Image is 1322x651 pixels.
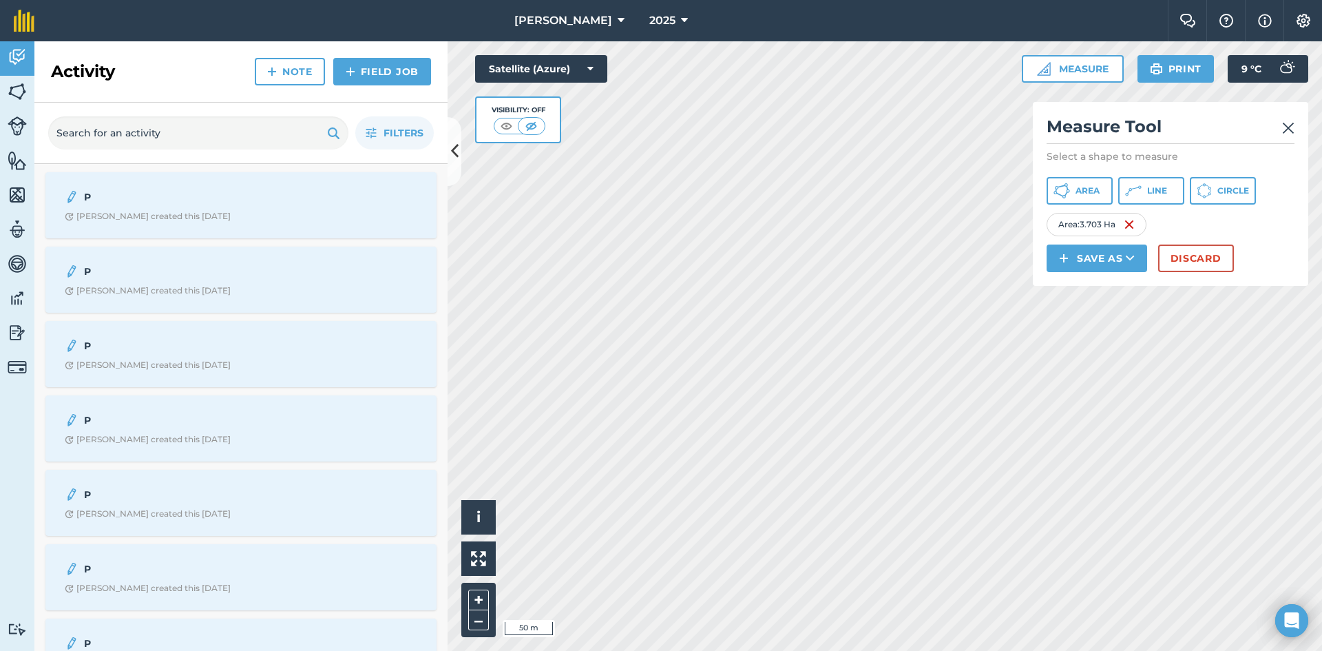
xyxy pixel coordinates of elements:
img: svg+xml;base64,PHN2ZyB4bWxucz0iaHR0cDovL3d3dy53My5vcmcvMjAwMC9zdmciIHdpZHRoPSIyMiIgaGVpZ2h0PSIzMC... [1282,120,1294,136]
img: svg+xml;base64,PD94bWwgdmVyc2lvbj0iMS4wIiBlbmNvZGluZz0idXRmLTgiPz4KPCEtLSBHZW5lcmF0b3I6IEFkb2JlIE... [8,358,27,377]
img: svg+xml;base64,PD94bWwgdmVyc2lvbj0iMS4wIiBlbmNvZGluZz0idXRmLTgiPz4KPCEtLSBHZW5lcmF0b3I6IEFkb2JlIE... [65,561,78,577]
button: 9 °C [1228,55,1308,83]
input: Search for an activity [48,116,348,149]
img: Clock with arrow pointing clockwise [65,361,74,370]
div: [PERSON_NAME] created this [DATE] [65,211,231,222]
span: [PERSON_NAME] [514,12,612,29]
img: svg+xml;base64,PD94bWwgdmVyc2lvbj0iMS4wIiBlbmNvZGluZz0idXRmLTgiPz4KPCEtLSBHZW5lcmF0b3I6IEFkb2JlIE... [65,189,78,205]
img: svg+xml;base64,PHN2ZyB4bWxucz0iaHR0cDovL3d3dy53My5vcmcvMjAwMC9zdmciIHdpZHRoPSIxNyIgaGVpZ2h0PSIxNy... [1258,12,1272,29]
a: PClock with arrow pointing clockwise[PERSON_NAME] created this [DATE] [54,478,428,528]
strong: P [84,561,302,577]
button: Area [1047,177,1113,205]
strong: P [84,264,302,279]
button: + [468,590,489,610]
img: A cog icon [1295,14,1312,28]
button: Measure [1022,55,1124,83]
img: svg+xml;base64,PD94bWwgdmVyc2lvbj0iMS4wIiBlbmNvZGluZz0idXRmLTgiPz4KPCEtLSBHZW5lcmF0b3I6IEFkb2JlIE... [8,254,27,274]
span: Line [1147,185,1167,196]
img: svg+xml;base64,PD94bWwgdmVyc2lvbj0iMS4wIiBlbmNvZGluZz0idXRmLTgiPz4KPCEtLSBHZW5lcmF0b3I6IEFkb2JlIE... [8,288,27,309]
button: Save as [1047,245,1147,272]
img: A question mark icon [1218,14,1235,28]
strong: P [84,636,302,651]
p: Select a shape to measure [1047,149,1294,163]
img: svg+xml;base64,PHN2ZyB4bWxucz0iaHR0cDovL3d3dy53My5vcmcvMjAwMC9zdmciIHdpZHRoPSI1NiIgaGVpZ2h0PSI2MC... [8,150,27,171]
img: Clock with arrow pointing clockwise [65,584,74,593]
div: Visibility: Off [492,105,545,116]
a: Field Job [333,58,431,85]
img: svg+xml;base64,PHN2ZyB4bWxucz0iaHR0cDovL3d3dy53My5vcmcvMjAwMC9zdmciIHdpZHRoPSI1NiIgaGVpZ2h0PSI2MC... [8,185,27,205]
strong: P [84,338,302,353]
span: Filters [384,125,423,141]
img: svg+xml;base64,PHN2ZyB4bWxucz0iaHR0cDovL3d3dy53My5vcmcvMjAwMC9zdmciIHdpZHRoPSIxOSIgaGVpZ2h0PSIyNC... [327,125,340,141]
button: i [461,500,496,535]
h2: Measure Tool [1047,116,1294,144]
img: svg+xml;base64,PHN2ZyB4bWxucz0iaHR0cDovL3d3dy53My5vcmcvMjAwMC9zdmciIHdpZHRoPSIxNCIgaGVpZ2h0PSIyNC... [267,63,277,80]
div: Area : 3.703 Ha [1047,213,1146,236]
button: Circle [1190,177,1256,205]
strong: P [84,189,302,205]
div: [PERSON_NAME] created this [DATE] [65,360,231,371]
button: – [468,610,489,630]
img: svg+xml;base64,PHN2ZyB4bWxucz0iaHR0cDovL3d3dy53My5vcmcvMjAwMC9zdmciIHdpZHRoPSI1MCIgaGVpZ2h0PSI0MC... [498,119,515,133]
a: PClock with arrow pointing clockwise[PERSON_NAME] created this [DATE] [54,255,428,304]
img: svg+xml;base64,PHN2ZyB4bWxucz0iaHR0cDovL3d3dy53My5vcmcvMjAwMC9zdmciIHdpZHRoPSIxNCIgaGVpZ2h0PSIyNC... [346,63,355,80]
img: svg+xml;base64,PD94bWwgdmVyc2lvbj0iMS4wIiBlbmNvZGluZz0idXRmLTgiPz4KPCEtLSBHZW5lcmF0b3I6IEFkb2JlIE... [65,338,78,354]
div: [PERSON_NAME] created this [DATE] [65,285,231,296]
strong: P [84,413,302,428]
img: svg+xml;base64,PHN2ZyB4bWxucz0iaHR0cDovL3d3dy53My5vcmcvMjAwMC9zdmciIHdpZHRoPSIxOSIgaGVpZ2h0PSIyNC... [1150,61,1163,77]
h2: Activity [51,61,115,83]
img: svg+xml;base64,PD94bWwgdmVyc2lvbj0iMS4wIiBlbmNvZGluZz0idXRmLTgiPz4KPCEtLSBHZW5lcmF0b3I6IEFkb2JlIE... [8,219,27,240]
div: [PERSON_NAME] created this [DATE] [65,434,231,445]
img: svg+xml;base64,PHN2ZyB4bWxucz0iaHR0cDovL3d3dy53My5vcmcvMjAwMC9zdmciIHdpZHRoPSIxNiIgaGVpZ2h0PSIyNC... [1124,216,1135,233]
img: svg+xml;base64,PD94bWwgdmVyc2lvbj0iMS4wIiBlbmNvZGluZz0idXRmLTgiPz4KPCEtLSBHZW5lcmF0b3I6IEFkb2JlIE... [65,486,78,503]
div: [PERSON_NAME] created this [DATE] [65,583,231,594]
span: Area [1076,185,1100,196]
img: Four arrows, one pointing top left, one top right, one bottom right and the last bottom left [471,551,486,566]
a: PClock with arrow pointing clockwise[PERSON_NAME] created this [DATE] [54,180,428,230]
button: Print [1137,55,1215,83]
img: svg+xml;base64,PHN2ZyB4bWxucz0iaHR0cDovL3d3dy53My5vcmcvMjAwMC9zdmciIHdpZHRoPSI1NiIgaGVpZ2h0PSI2MC... [8,81,27,102]
a: PClock with arrow pointing clockwise[PERSON_NAME] created this [DATE] [54,552,428,602]
img: svg+xml;base64,PD94bWwgdmVyc2lvbj0iMS4wIiBlbmNvZGluZz0idXRmLTgiPz4KPCEtLSBHZW5lcmF0b3I6IEFkb2JlIE... [65,412,78,428]
div: [PERSON_NAME] created this [DATE] [65,508,231,519]
strong: P [84,487,302,502]
img: svg+xml;base64,PD94bWwgdmVyc2lvbj0iMS4wIiBlbmNvZGluZz0idXRmLTgiPz4KPCEtLSBHZW5lcmF0b3I6IEFkb2JlIE... [8,116,27,136]
button: Satellite (Azure) [475,55,607,83]
img: Clock with arrow pointing clockwise [65,287,74,296]
img: svg+xml;base64,PHN2ZyB4bWxucz0iaHR0cDovL3d3dy53My5vcmcvMjAwMC9zdmciIHdpZHRoPSIxNCIgaGVpZ2h0PSIyNC... [1059,250,1069,267]
a: PClock with arrow pointing clockwise[PERSON_NAME] created this [DATE] [54,329,428,379]
span: i [476,508,481,526]
img: fieldmargin Logo [14,10,34,32]
img: svg+xml;base64,PD94bWwgdmVyc2lvbj0iMS4wIiBlbmNvZGluZz0idXRmLTgiPz4KPCEtLSBHZW5lcmF0b3I6IEFkb2JlIE... [8,623,27,636]
img: Ruler icon [1037,62,1051,76]
button: Filters [355,116,434,149]
img: Two speech bubbles overlapping with the left bubble in the forefront [1179,14,1196,28]
img: Clock with arrow pointing clockwise [65,212,74,221]
button: Line [1118,177,1184,205]
img: Clock with arrow pointing clockwise [65,435,74,444]
img: Clock with arrow pointing clockwise [65,510,74,519]
img: svg+xml;base64,PD94bWwgdmVyc2lvbj0iMS4wIiBlbmNvZGluZz0idXRmLTgiPz4KPCEtLSBHZW5lcmF0b3I6IEFkb2JlIE... [8,322,27,343]
span: 9 ° C [1241,55,1261,83]
div: Open Intercom Messenger [1275,604,1308,637]
img: svg+xml;base64,PD94bWwgdmVyc2lvbj0iMS4wIiBlbmNvZGluZz0idXRmLTgiPz4KPCEtLSBHZW5lcmF0b3I6IEFkb2JlIE... [1272,55,1300,83]
button: Discard [1158,245,1234,272]
img: svg+xml;base64,PD94bWwgdmVyc2lvbj0iMS4wIiBlbmNvZGluZz0idXRmLTgiPz4KPCEtLSBHZW5lcmF0b3I6IEFkb2JlIE... [8,47,27,68]
img: svg+xml;base64,PD94bWwgdmVyc2lvbj0iMS4wIiBlbmNvZGluZz0idXRmLTgiPz4KPCEtLSBHZW5lcmF0b3I6IEFkb2JlIE... [65,263,78,280]
img: svg+xml;base64,PHN2ZyB4bWxucz0iaHR0cDovL3d3dy53My5vcmcvMjAwMC9zdmciIHdpZHRoPSI1MCIgaGVpZ2h0PSI0MC... [523,119,540,133]
span: 2025 [649,12,675,29]
a: Note [255,58,325,85]
span: Circle [1217,185,1249,196]
a: PClock with arrow pointing clockwise[PERSON_NAME] created this [DATE] [54,404,428,453]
